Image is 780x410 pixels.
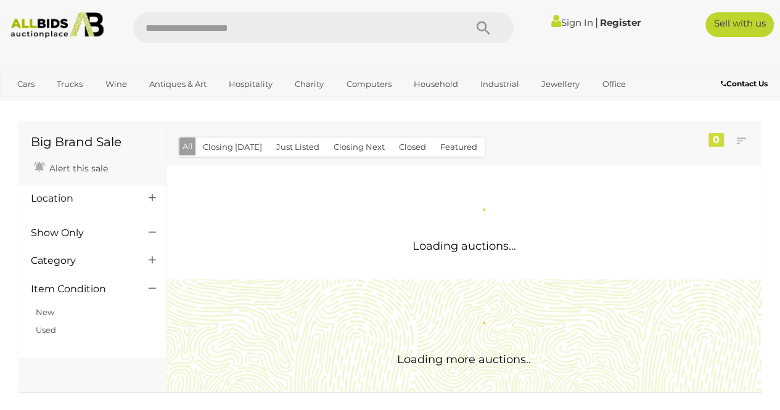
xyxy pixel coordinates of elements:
[221,74,281,94] a: Hospitality
[452,12,514,43] button: Search
[31,158,111,176] a: Alert this sale
[705,12,774,37] a: Sell with us
[287,74,332,94] a: Charity
[594,74,633,94] a: Office
[269,137,327,157] button: Just Listed
[9,94,51,115] a: Sports
[46,163,108,174] span: Alert this sale
[36,325,56,335] a: Used
[338,74,399,94] a: Computers
[36,307,54,317] a: New
[708,133,724,147] div: 0
[413,239,516,253] span: Loading auctions...
[31,284,130,295] h4: Item Condition
[31,255,130,266] h4: Category
[406,74,466,94] a: Household
[6,12,109,38] img: Allbids.com.au
[392,137,433,157] button: Closed
[721,77,771,91] a: Contact Us
[31,193,130,204] h4: Location
[9,74,43,94] a: Cars
[195,137,269,157] button: Closing [DATE]
[397,353,531,366] span: Loading more auctions..
[472,74,527,94] a: Industrial
[600,17,641,28] a: Register
[433,137,485,157] button: Featured
[721,79,768,88] b: Contact Us
[31,135,154,149] h1: Big Brand Sale
[179,137,196,155] button: All
[97,74,134,94] a: Wine
[551,17,593,28] a: Sign In
[49,74,91,94] a: Trucks
[595,15,598,29] span: |
[57,94,160,115] a: [GEOGRAPHIC_DATA]
[533,74,588,94] a: Jewellery
[141,74,215,94] a: Antiques & Art
[31,228,130,239] h4: Show Only
[326,137,392,157] button: Closing Next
